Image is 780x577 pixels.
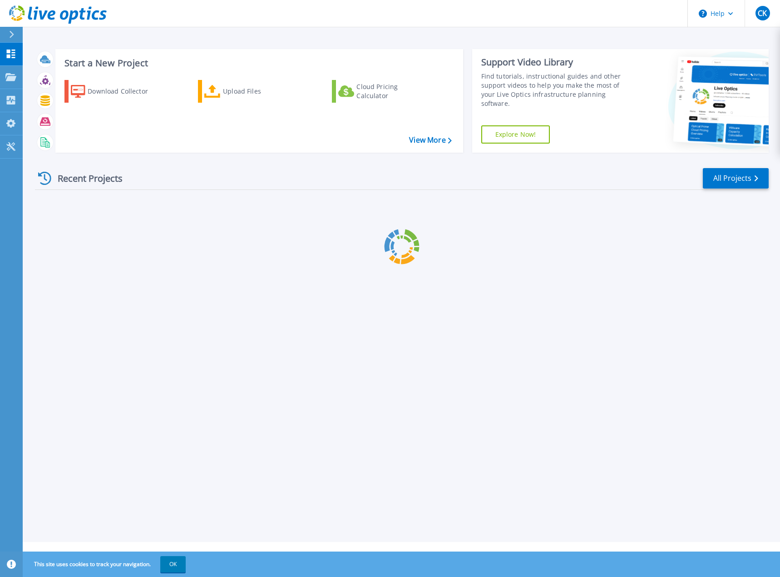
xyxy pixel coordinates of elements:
div: Support Video Library [481,56,632,68]
h3: Start a New Project [64,58,451,68]
div: Cloud Pricing Calculator [356,82,429,100]
button: OK [160,556,186,572]
div: Find tutorials, instructional guides and other support videos to help you make the most of your L... [481,72,632,108]
span: CK [758,10,767,17]
div: Download Collector [88,82,160,100]
span: This site uses cookies to track your navigation. [25,556,186,572]
a: Explore Now! [481,125,550,144]
div: Recent Projects [35,167,135,189]
a: All Projects [703,168,769,189]
a: Upload Files [198,80,299,103]
a: Download Collector [64,80,166,103]
a: View More [409,136,451,144]
div: Upload Files [223,82,296,100]
a: Cloud Pricing Calculator [332,80,433,103]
